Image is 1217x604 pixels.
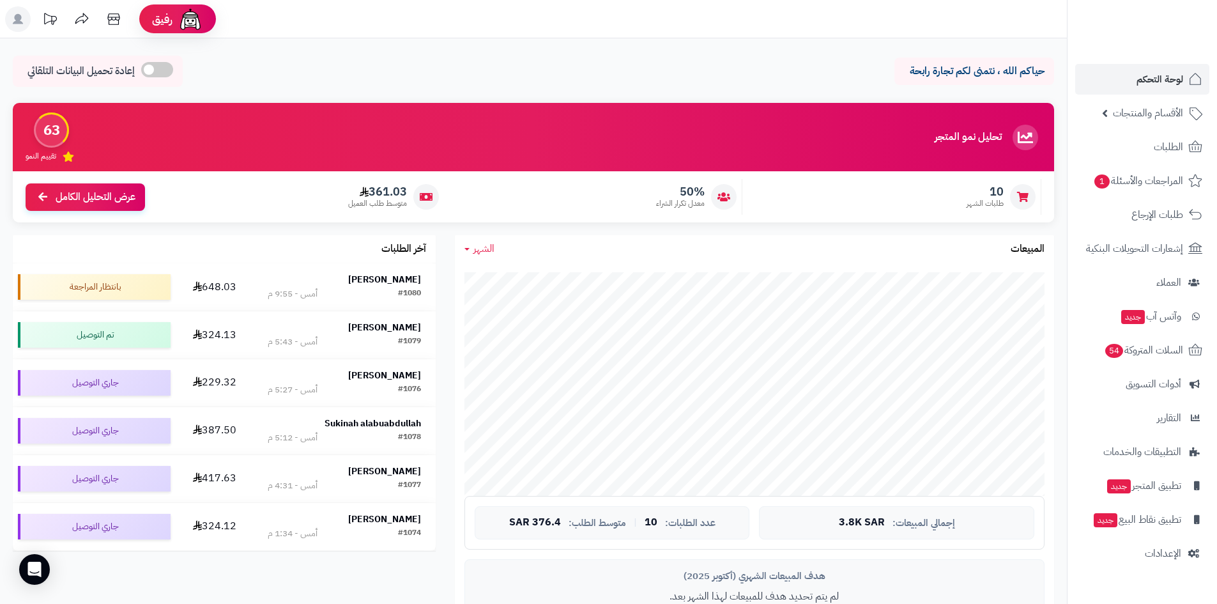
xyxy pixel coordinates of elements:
span: 10 [967,185,1004,199]
div: هدف المبيعات الشهري (أكتوبر 2025) [475,569,1034,583]
a: إشعارات التحويلات البنكية [1075,233,1209,264]
strong: [PERSON_NAME] [348,273,421,286]
div: #1079 [398,336,421,348]
p: لم يتم تحديد هدف للمبيعات لهذا الشهر بعد. [475,589,1034,604]
div: أمس - 9:55 م [268,288,318,300]
a: الإعدادات [1075,538,1209,569]
span: 361.03 [348,185,407,199]
h3: آخر الطلبات [381,244,426,255]
span: تطبيق المتجر [1106,477,1181,495]
a: عرض التحليل الكامل [26,183,145,211]
div: جاري التوصيل [18,514,171,539]
a: المراجعات والأسئلة1 [1075,166,1209,196]
img: ai-face.png [178,6,203,32]
a: لوحة التحكم [1075,64,1209,95]
a: التقارير [1075,403,1209,433]
span: طلبات الإرجاع [1131,206,1183,224]
span: أدوات التسويق [1126,375,1181,393]
span: تقييم النمو [26,151,56,162]
div: تم التوصيل [18,322,171,348]
div: #1076 [398,383,421,396]
span: تطبيق نقاط البيع [1092,511,1181,529]
span: 54 [1105,344,1123,358]
div: جاري التوصيل [18,370,171,396]
div: أمس - 5:27 م [268,383,318,396]
span: التطبيقات والخدمات [1103,443,1181,461]
span: الإعدادات [1145,545,1181,562]
strong: [PERSON_NAME] [348,321,421,334]
a: تحديثات المنصة [34,6,66,35]
div: #1074 [398,527,421,540]
div: Open Intercom Messenger [19,554,50,585]
td: 417.63 [176,455,254,502]
span: | [634,518,637,527]
span: جديد [1107,479,1131,493]
span: 1 [1094,174,1110,189]
td: 648.03 [176,263,254,311]
span: عرض التحليل الكامل [56,190,135,205]
h3: المبيعات [1011,244,1045,255]
td: 324.13 [176,311,254,359]
a: التطبيقات والخدمات [1075,437,1209,467]
img: logo-2.png [1130,36,1205,63]
span: عدد الطلبات: [665,518,716,529]
span: الأقسام والمنتجات [1113,104,1183,122]
a: تطبيق المتجرجديد [1075,470,1209,501]
span: متوسط طلب العميل [348,198,407,209]
a: طلبات الإرجاع [1075,199,1209,230]
strong: [PERSON_NAME] [348,465,421,478]
a: أدوات التسويق [1075,369,1209,399]
span: 10 [645,517,657,529]
span: جديد [1094,513,1117,527]
div: جاري التوصيل [18,418,171,444]
div: بانتظار المراجعة [18,274,171,300]
span: جديد [1121,310,1145,324]
div: أمس - 4:31 م [268,479,318,492]
div: أمس - 5:12 م [268,431,318,444]
div: أمس - 5:43 م [268,336,318,348]
div: #1077 [398,479,421,492]
td: 324.12 [176,503,254,550]
span: متوسط الطلب: [569,518,626,529]
div: أمس - 1:34 م [268,527,318,540]
td: 229.32 [176,359,254,407]
span: 3.8K SAR [839,517,885,529]
div: #1078 [398,431,421,444]
div: #1080 [398,288,421,300]
a: الشهر [464,242,494,256]
span: التقارير [1157,409,1181,427]
strong: Sukinah alabuabdullah [325,417,421,430]
a: السلات المتروكة54 [1075,335,1209,366]
span: إعادة تحميل البيانات التلقائي [27,64,135,79]
span: الطلبات [1154,138,1183,156]
span: رفيق [152,12,172,27]
span: إشعارات التحويلات البنكية [1086,240,1183,258]
td: 387.50 [176,407,254,454]
div: جاري التوصيل [18,466,171,492]
strong: [PERSON_NAME] [348,513,421,526]
a: وآتس آبجديد [1075,301,1209,332]
span: 50% [656,185,705,199]
span: السلات المتروكة [1104,341,1183,359]
span: المراجعات والأسئلة [1093,172,1183,190]
strong: [PERSON_NAME] [348,369,421,382]
span: وآتس آب [1120,307,1181,325]
span: إجمالي المبيعات: [892,518,955,529]
a: العملاء [1075,267,1209,298]
span: العملاء [1156,274,1181,291]
a: الطلبات [1075,132,1209,162]
span: طلبات الشهر [967,198,1004,209]
span: لوحة التحكم [1137,70,1183,88]
span: معدل تكرار الشراء [656,198,705,209]
p: حياكم الله ، نتمنى لكم تجارة رابحة [904,64,1045,79]
h3: تحليل نمو المتجر [935,132,1002,143]
a: تطبيق نقاط البيعجديد [1075,504,1209,535]
span: 376.4 SAR [509,517,561,529]
span: الشهر [473,241,494,256]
